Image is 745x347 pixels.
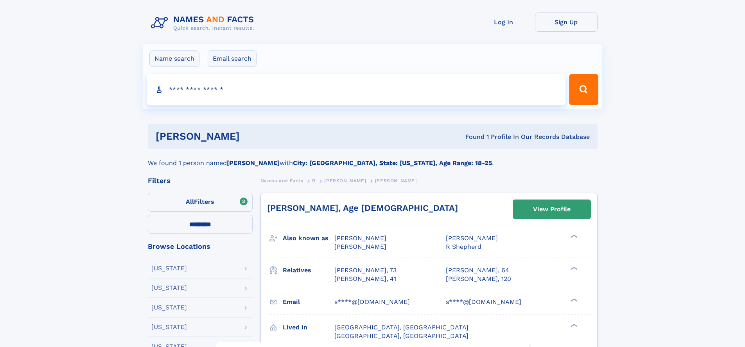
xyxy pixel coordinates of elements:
[151,265,187,271] div: [US_STATE]
[151,324,187,330] div: [US_STATE]
[156,131,353,141] h1: [PERSON_NAME]
[148,177,253,184] div: Filters
[533,200,571,218] div: View Profile
[352,133,590,141] div: Found 1 Profile In Our Records Database
[569,74,598,105] button: Search Button
[147,74,566,105] input: search input
[446,275,511,283] a: [PERSON_NAME], 120
[334,324,469,331] span: [GEOGRAPHIC_DATA], [GEOGRAPHIC_DATA]
[569,297,578,302] div: ❯
[283,295,334,309] h3: Email
[334,234,386,242] span: [PERSON_NAME]
[148,13,260,34] img: Logo Names and Facts
[293,159,492,167] b: City: [GEOGRAPHIC_DATA], State: [US_STATE], Age Range: 18-25
[283,321,334,334] h3: Lived in
[149,50,199,67] label: Name search
[446,243,481,250] span: R Shepherd
[535,13,598,32] a: Sign Up
[513,200,591,219] a: View Profile
[446,266,509,275] a: [PERSON_NAME], 64
[148,193,253,212] label: Filters
[569,234,578,239] div: ❯
[312,178,316,183] span: R
[569,266,578,271] div: ❯
[446,234,498,242] span: [PERSON_NAME]
[334,243,386,250] span: [PERSON_NAME]
[267,203,458,213] a: [PERSON_NAME], Age [DEMOGRAPHIC_DATA]
[569,323,578,328] div: ❯
[186,198,194,205] span: All
[324,178,366,183] span: [PERSON_NAME]
[283,264,334,277] h3: Relatives
[148,243,253,250] div: Browse Locations
[208,50,257,67] label: Email search
[324,176,366,185] a: [PERSON_NAME]
[148,149,598,168] div: We found 1 person named with .
[334,332,469,340] span: [GEOGRAPHIC_DATA], [GEOGRAPHIC_DATA]
[472,13,535,32] a: Log In
[375,178,417,183] span: [PERSON_NAME]
[334,266,397,275] a: [PERSON_NAME], 73
[260,176,303,185] a: Names and Facts
[151,304,187,311] div: [US_STATE]
[283,232,334,245] h3: Also known as
[227,159,280,167] b: [PERSON_NAME]
[151,285,187,291] div: [US_STATE]
[312,176,316,185] a: R
[334,275,396,283] a: [PERSON_NAME], 41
